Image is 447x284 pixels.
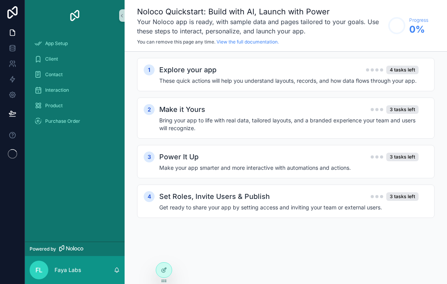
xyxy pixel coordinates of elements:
a: App Setup [30,37,120,51]
span: Purchase Order [45,118,80,124]
a: Product [30,99,120,113]
h4: Bring your app to life with real data, tailored layouts, and a branded experience your team and u... [159,117,419,132]
h4: These quick actions will help you understand layouts, records, and how data flows through your app. [159,77,419,85]
h2: Set Roles, Invite Users & Publish [159,191,270,202]
span: 0 % [409,23,428,36]
div: 3 tasks left [386,192,419,201]
h2: Explore your app [159,64,216,75]
div: 3 tasks left [386,105,419,114]
span: You can remove this page any time. [137,39,215,45]
a: Contact [30,68,120,82]
h4: Get ready to share your app by setting access and inviting your team or external users. [159,204,419,211]
h2: Power It Up [159,152,199,162]
h4: Make your app smarter and more interactive with automations and actions. [159,164,419,172]
a: View the full documentation. [216,39,279,45]
a: Purchase Order [30,114,120,128]
a: Client [30,52,120,66]
span: Progress [409,17,428,23]
h2: Make it Yours [159,104,205,115]
span: FL [35,265,42,275]
span: Client [45,56,58,62]
span: Powered by [30,246,56,252]
div: scrollable content [125,52,447,240]
p: Faya Labs [55,266,81,274]
img: App logo [69,9,81,22]
div: 4 [144,191,155,202]
a: Interaction [30,83,120,97]
a: Powered by [25,242,125,256]
span: Contact [45,71,63,78]
span: Interaction [45,87,69,93]
div: scrollable content [25,31,125,138]
span: App Setup [45,40,68,47]
div: 2 [144,104,155,115]
span: Product [45,103,63,109]
div: 3 [144,152,155,162]
div: 1 [144,64,155,75]
h3: Your Noloco app is ready, with sample data and pages tailored to your goals. Use these steps to i... [137,17,384,36]
div: 4 tasks left [386,66,419,74]
h1: Noloco Quickstart: Build with AI, Launch with Power [137,6,384,17]
div: 3 tasks left [386,153,419,161]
